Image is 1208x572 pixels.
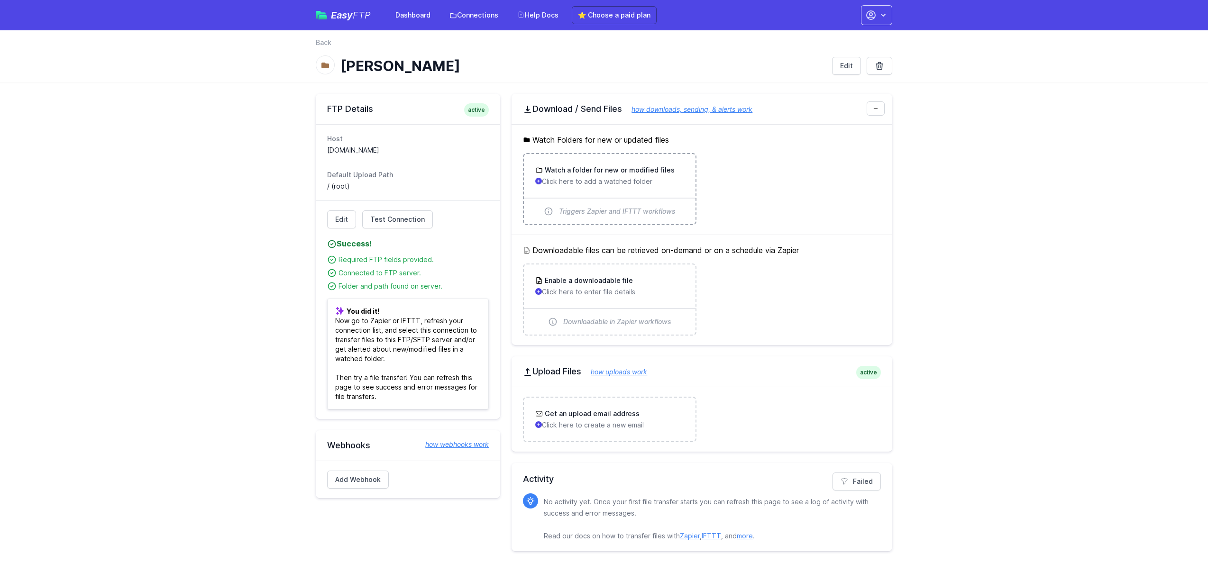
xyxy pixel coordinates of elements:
[331,10,371,20] span: Easy
[543,276,633,285] h3: Enable a downloadable file
[535,177,684,186] p: Click here to add a watched folder
[444,7,504,24] a: Connections
[316,11,327,19] img: easyftp_logo.png
[327,170,489,180] dt: Default Upload Path
[339,268,489,278] div: Connected to FTP server.
[327,471,389,489] a: Add Webhook
[339,255,489,264] div: Required FTP fields provided.
[523,134,881,145] h5: Watch Folders for new or updated files
[523,472,881,486] h2: Activity
[702,532,721,540] a: IFTTT
[535,420,684,430] p: Click here to create a new email
[327,238,489,249] h4: Success!
[353,9,371,21] span: FTP
[523,366,881,377] h2: Upload Files
[347,307,379,315] b: You did it!
[559,207,676,216] span: Triggers Zapier and IFTTT workflows
[572,6,657,24] a: ⭐ Choose a paid plan
[316,38,892,53] nav: Breadcrumb
[1161,525,1197,561] iframe: Drift Widget Chat Controller
[544,496,873,542] p: No activity yet. Once your first file transfer starts you can refresh this page to see a log of a...
[327,299,489,409] p: Now go to Zapier or IFTTT, refresh your connection list, and select this connection to transfer f...
[543,165,675,175] h3: Watch a folder for new or modified files
[524,264,695,335] a: Enable a downloadable file Click here to enter file details Downloadable in Zapier workflows
[523,245,881,256] h5: Downloadable files can be retrieved on-demand or on a schedule via Zapier
[524,398,695,441] a: Get an upload email address Click here to create a new email
[339,281,489,291] div: Folder and path found on server.
[543,409,640,418] h3: Get an upload email address
[370,215,425,224] span: Test Connection
[327,210,356,228] a: Edit
[622,105,752,113] a: how downloads, sending, & alerts work
[563,317,671,327] span: Downloadable in Zapier workflows
[327,440,489,451] h2: Webhooks
[390,7,436,24] a: Dashboard
[316,38,331,47] a: Back
[362,210,433,228] a: Test Connection
[832,57,861,75] a: Edit
[680,532,700,540] a: Zapier
[524,154,695,224] a: Watch a folder for new or modified files Click here to add a watched folder Triggers Zapier and I...
[327,103,489,115] h2: FTP Details
[512,7,564,24] a: Help Docs
[316,10,371,20] a: EasyFTP
[581,368,647,376] a: how uploads work
[327,145,489,155] dd: [DOMAIN_NAME]
[327,134,489,144] dt: Host
[833,472,881,490] a: Failed
[856,366,881,379] span: active
[327,182,489,191] dd: / (root)
[737,532,753,540] a: more
[416,440,489,449] a: how webhooks work
[340,57,824,74] h1: [PERSON_NAME]
[464,103,489,117] span: active
[523,103,881,115] h2: Download / Send Files
[535,287,684,297] p: Click here to enter file details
